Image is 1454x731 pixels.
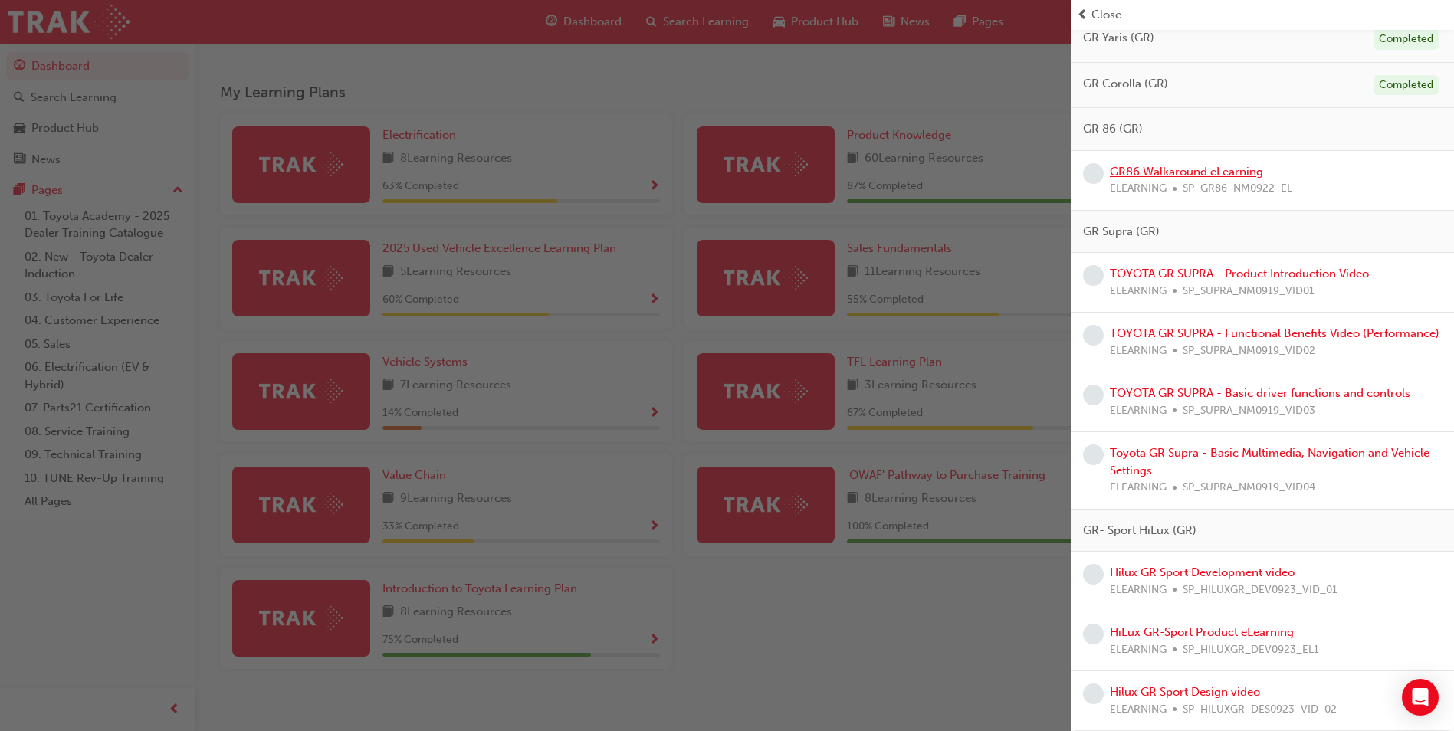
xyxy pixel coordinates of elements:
a: Hilux GR Sport Development video [1110,565,1295,579]
span: prev-icon [1077,6,1088,24]
span: ELEARNING [1110,479,1167,497]
span: SP_SUPRA_NM0919_VID02 [1183,343,1315,360]
div: Completed [1374,75,1439,96]
span: learningRecordVerb_NONE-icon [1083,325,1104,346]
a: TOYOTA GR SUPRA - Basic driver functions and controls [1110,386,1410,400]
span: learningRecordVerb_NONE-icon [1083,444,1104,465]
a: GR86 Walkaround eLearning [1110,165,1263,179]
span: learningRecordVerb_NONE-icon [1083,683,1104,704]
span: SP_HILUXGR_DEV0923_VID_01 [1183,582,1337,599]
span: GR- Sport HiLux (GR) [1083,522,1196,539]
div: Open Intercom Messenger [1402,679,1439,716]
span: ELEARNING [1110,283,1167,300]
span: SP_HILUXGR_DES0923_VID_02 [1183,701,1337,719]
button: prev-iconClose [1077,6,1448,24]
span: ELEARNING [1110,701,1167,719]
span: GR 86 (GR) [1083,120,1143,138]
a: HiLux GR-Sport Product eLearning [1110,625,1294,639]
span: learningRecordVerb_NONE-icon [1083,385,1104,405]
span: GR Supra (GR) [1083,223,1160,241]
a: TOYOTA GR SUPRA - Product Introduction Video [1110,267,1369,280]
span: GR Yaris (GR) [1083,29,1154,47]
a: TOYOTA GR SUPRA - Functional Benefits Video (Performance) [1110,326,1439,340]
span: learningRecordVerb_NONE-icon [1083,265,1104,286]
div: Completed [1374,29,1439,50]
span: GR Corolla (GR) [1083,75,1168,93]
span: ELEARNING [1110,180,1167,198]
span: learningRecordVerb_NONE-icon [1083,624,1104,644]
a: Toyota GR Supra - Basic Multimedia, Navigation and Vehicle Settings [1110,446,1429,477]
span: ELEARNING [1110,402,1167,420]
span: SP_GR86_NM0922_EL [1183,180,1292,198]
span: ELEARNING [1110,343,1167,360]
span: Close [1091,6,1121,24]
span: ELEARNING [1110,582,1167,599]
span: SP_HILUXGR_DEV0923_EL1 [1183,641,1319,659]
a: Hilux GR Sport Design video [1110,685,1260,699]
span: learningRecordVerb_NONE-icon [1083,564,1104,585]
span: SP_SUPRA_NM0919_VID04 [1183,479,1315,497]
span: SP_SUPRA_NM0919_VID03 [1183,402,1315,420]
span: SP_SUPRA_NM0919_VID01 [1183,283,1315,300]
span: ELEARNING [1110,641,1167,659]
span: learningRecordVerb_NONE-icon [1083,163,1104,184]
